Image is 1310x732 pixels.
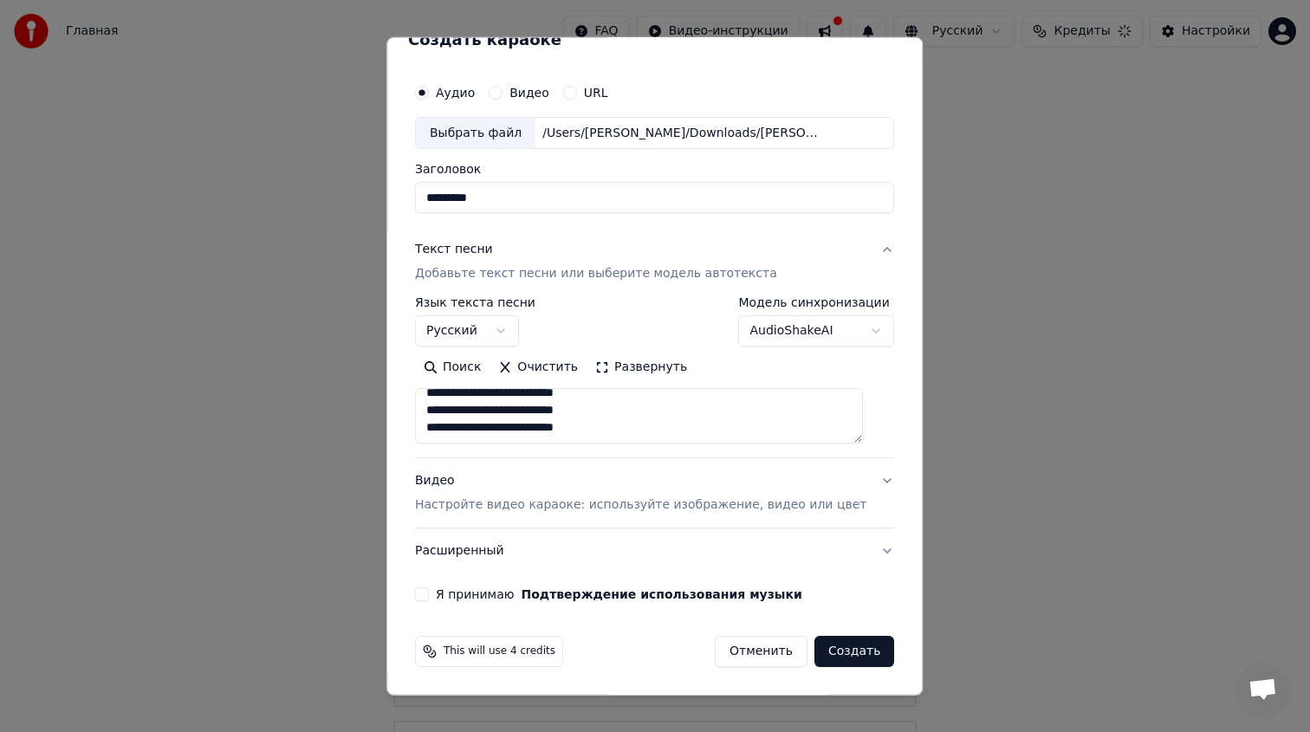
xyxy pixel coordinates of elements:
[415,163,894,175] label: Заголовок
[415,353,490,381] button: Поиск
[509,86,549,98] label: Видео
[436,86,475,98] label: Аудио
[415,472,866,514] div: Видео
[584,86,608,98] label: URL
[522,588,802,600] button: Я принимаю
[416,117,535,148] div: Выбрать файл
[739,296,895,308] label: Модель синхронизации
[436,588,802,600] label: Я принимаю
[415,265,777,282] p: Добавьте текст песни или выберите модель автотекста
[535,124,830,141] div: /Users/[PERSON_NAME]/Downloads/[PERSON_NAME]-_Aeroporty_([DOMAIN_NAME]).mp3
[715,636,807,667] button: Отменить
[415,241,493,258] div: Текст песни
[444,645,555,658] span: This will use 4 credits
[415,296,894,457] div: Текст песниДобавьте текст песни или выберите модель автотекста
[415,296,535,308] label: Язык текста песни
[415,227,894,296] button: Текст песниДобавьте текст песни или выберите модель автотекста
[415,528,894,573] button: Расширенный
[490,353,587,381] button: Очистить
[408,31,901,47] h2: Создать караоке
[415,496,866,514] p: Настройте видео караоке: используйте изображение, видео или цвет
[814,636,894,667] button: Создать
[415,458,894,528] button: ВидеоНастройте видео караоке: используйте изображение, видео или цвет
[587,353,696,381] button: Развернуть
